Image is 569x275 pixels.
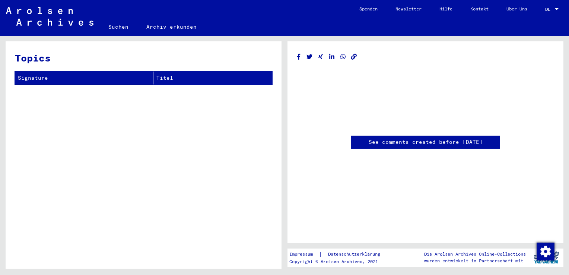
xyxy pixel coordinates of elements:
[15,51,272,65] h3: Topics
[306,52,314,61] button: Share on Twitter
[350,52,358,61] button: Copy link
[339,52,347,61] button: Share on WhatsApp
[328,52,336,61] button: Share on LinkedIn
[15,72,153,85] th: Signature
[289,250,389,258] div: |
[317,52,325,61] button: Share on Xing
[369,138,483,146] a: See comments created before [DATE]
[533,248,560,267] img: yv_logo.png
[295,52,303,61] button: Share on Facebook
[424,251,526,257] p: Die Arolsen Archives Online-Collections
[153,72,272,85] th: Titel
[322,250,389,258] a: Datenschutzerklärung
[537,243,554,260] img: Zustimmung ändern
[289,258,389,265] p: Copyright © Arolsen Archives, 2021
[99,18,137,36] a: Suchen
[137,18,206,36] a: Archiv erkunden
[6,7,93,26] img: Arolsen_neg.svg
[424,257,526,264] p: wurden entwickelt in Partnerschaft mit
[545,7,553,12] span: DE
[289,250,319,258] a: Impressum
